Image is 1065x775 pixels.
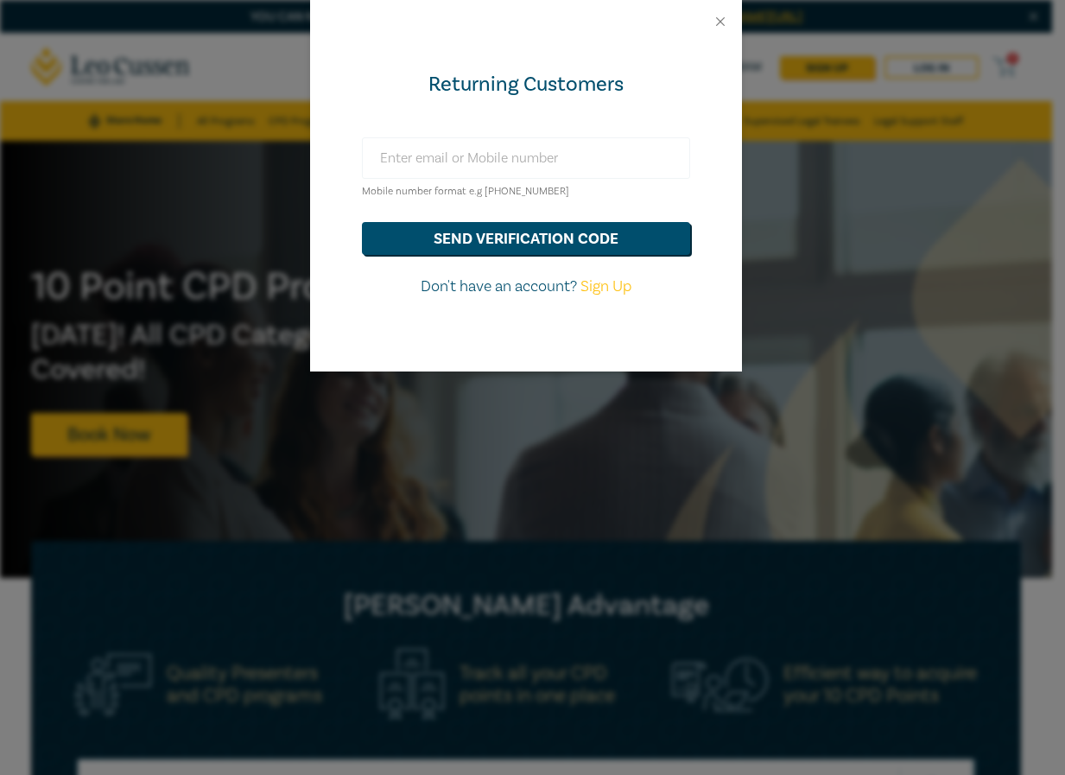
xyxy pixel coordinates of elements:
[362,276,690,298] p: Don't have an account?
[362,185,569,198] small: Mobile number format e.g [PHONE_NUMBER]
[713,14,728,29] button: Close
[362,137,690,179] input: Enter email or Mobile number
[362,222,690,255] button: send verification code
[362,71,690,98] div: Returning Customers
[580,276,631,296] a: Sign Up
